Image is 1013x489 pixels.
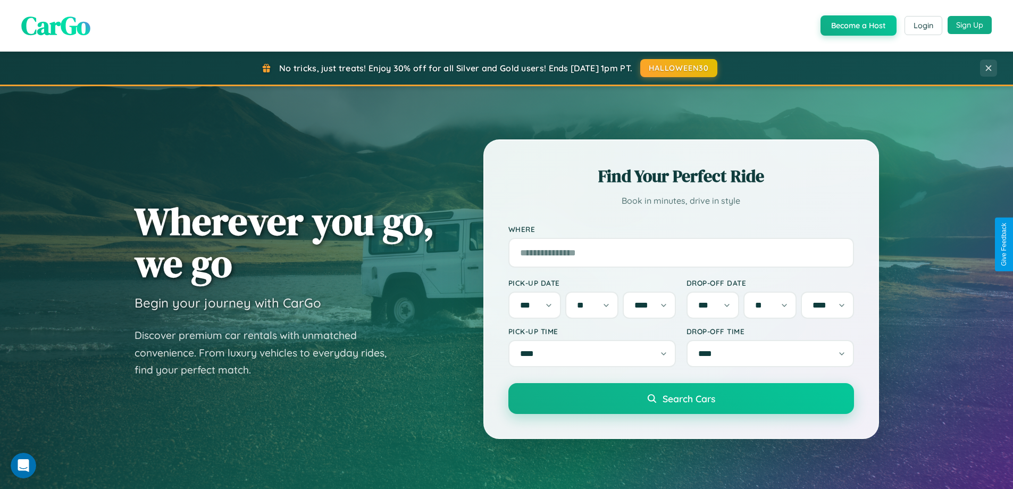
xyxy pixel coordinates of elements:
button: Login [905,16,942,35]
h3: Begin your journey with CarGo [135,295,321,311]
button: Become a Host [821,15,897,36]
span: CarGo [21,8,90,43]
button: HALLOWEEN30 [640,59,717,77]
span: Search Cars [663,393,715,404]
iframe: Intercom live chat [11,453,36,478]
label: Where [508,225,854,234]
label: Pick-up Date [508,278,676,287]
button: Search Cars [508,383,854,414]
button: Sign Up [948,16,992,34]
label: Pick-up Time [508,327,676,336]
p: Book in minutes, drive in style [508,193,854,209]
div: Give Feedback [1000,223,1008,266]
p: Discover premium car rentals with unmatched convenience. From luxury vehicles to everyday rides, ... [135,327,400,379]
label: Drop-off Time [687,327,854,336]
span: No tricks, just treats! Enjoy 30% off for all Silver and Gold users! Ends [DATE] 1pm PT. [279,63,632,73]
h1: Wherever you go, we go [135,200,434,284]
label: Drop-off Date [687,278,854,287]
h2: Find Your Perfect Ride [508,164,854,188]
